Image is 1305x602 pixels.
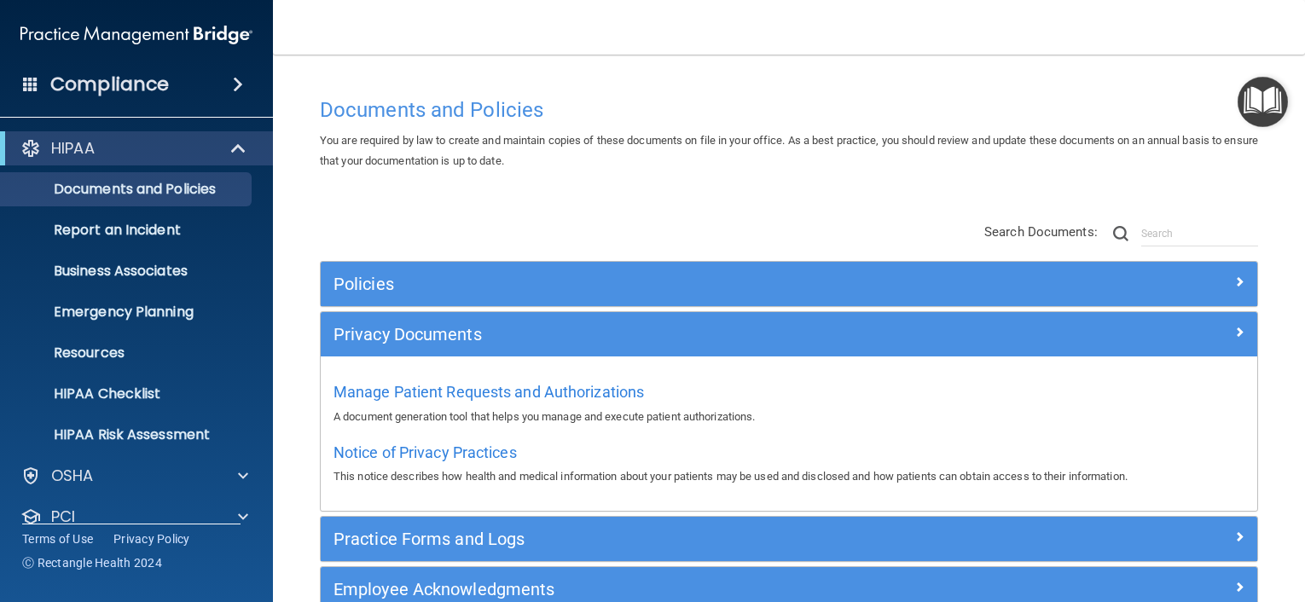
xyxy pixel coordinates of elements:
[11,385,244,402] p: HIPAA Checklist
[11,222,244,239] p: Report an Incident
[320,99,1258,121] h4: Documents and Policies
[20,506,248,527] a: PCI
[1010,510,1285,578] iframe: Drift Widget Chat Controller
[333,530,1011,548] h5: Practice Forms and Logs
[20,466,248,486] a: OSHA
[333,580,1011,599] h5: Employee Acknowledgments
[50,72,169,96] h4: Compliance
[320,134,1258,167] span: You are required by law to create and maintain copies of these documents on file in your office. ...
[11,304,244,321] p: Emergency Planning
[11,426,244,443] p: HIPAA Risk Assessment
[20,18,252,52] img: PMB logo
[1141,221,1258,246] input: Search
[20,138,247,159] a: HIPAA
[984,224,1098,240] span: Search Documents:
[333,325,1011,344] h5: Privacy Documents
[51,138,95,159] p: HIPAA
[333,321,1244,348] a: Privacy Documents
[1113,226,1128,241] img: ic-search.3b580494.png
[22,530,93,547] a: Terms of Use
[333,443,517,461] span: Notice of Privacy Practices
[11,344,244,362] p: Resources
[333,270,1244,298] a: Policies
[333,383,644,401] span: Manage Patient Requests and Authorizations
[11,263,244,280] p: Business Associates
[11,181,244,198] p: Documents and Policies
[113,530,190,547] a: Privacy Policy
[22,554,162,571] span: Ⓒ Rectangle Health 2024
[1238,77,1288,127] button: Open Resource Center
[333,466,1244,487] p: This notice describes how health and medical information about your patients may be used and disc...
[333,387,644,400] a: Manage Patient Requests and Authorizations
[333,275,1011,293] h5: Policies
[51,466,94,486] p: OSHA
[51,506,75,527] p: PCI
[333,407,1244,427] p: A document generation tool that helps you manage and execute patient authorizations.
[333,525,1244,553] a: Practice Forms and Logs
